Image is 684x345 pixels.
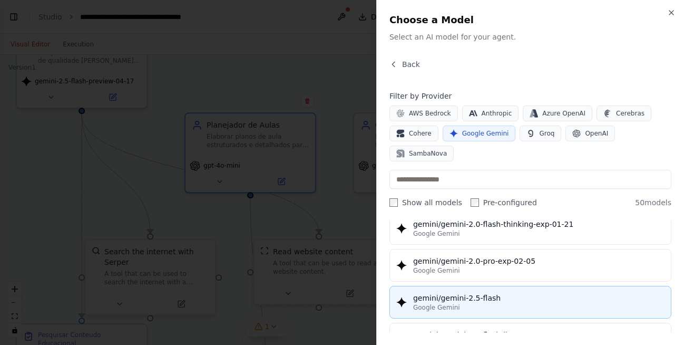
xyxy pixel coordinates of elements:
[389,59,420,70] button: Back
[413,330,665,340] div: gemini/gemini-2.5-flash-lite
[413,256,665,266] div: gemini/gemini-2.0-pro-exp-02-05
[616,109,644,118] span: Cerebras
[482,109,512,118] span: Anthropic
[389,126,438,141] button: Cohere
[413,229,460,238] span: Google Gemini
[597,106,651,121] button: Cerebras
[413,293,665,303] div: gemini/gemini-2.5-flash
[389,13,671,27] h2: Choose a Model
[585,129,608,138] span: OpenAI
[635,197,671,208] span: 50 models
[471,198,479,207] input: Pre-configured
[539,129,554,138] span: Groq
[413,219,665,229] div: gemini/gemini-2.0-flash-thinking-exp-01-21
[409,109,451,118] span: AWS Bedrock
[389,106,458,121] button: AWS Bedrock
[389,32,671,42] p: Select an AI model for your agent.
[389,249,671,282] button: gemini/gemini-2.0-pro-exp-02-05Google Gemini
[389,286,671,319] button: gemini/gemini-2.5-flashGoogle Gemini
[523,106,592,121] button: Azure OpenAI
[409,129,432,138] span: Cohere
[413,303,460,312] span: Google Gemini
[565,126,615,141] button: OpenAI
[389,198,398,207] input: Show all models
[402,59,420,70] span: Back
[413,266,460,275] span: Google Gemini
[409,149,447,158] span: SambaNova
[389,197,462,208] label: Show all models
[462,129,509,138] span: Google Gemini
[389,91,671,101] h4: Filter by Provider
[462,106,519,121] button: Anthropic
[520,126,561,141] button: Groq
[471,197,537,208] label: Pre-configured
[389,146,454,161] button: SambaNova
[542,109,585,118] span: Azure OpenAI
[443,126,516,141] button: Google Gemini
[389,212,671,245] button: gemini/gemini-2.0-flash-thinking-exp-01-21Google Gemini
